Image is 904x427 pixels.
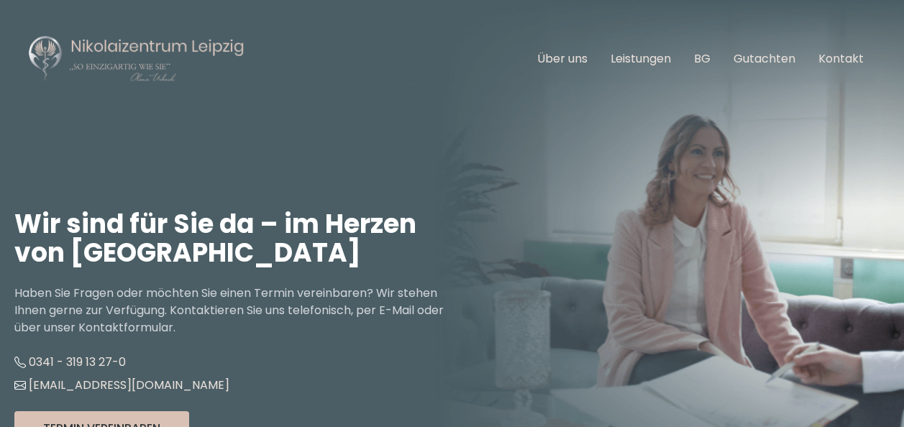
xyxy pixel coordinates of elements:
[14,354,126,370] a: 0341 - 319 13 27-0
[537,50,588,67] a: Über uns
[14,210,452,267] h1: Wir sind für Sie da – im Herzen von [GEOGRAPHIC_DATA]
[818,50,864,67] a: Kontakt
[694,50,711,67] a: BG
[29,35,245,83] img: Nikolaizentrum Leipzig Logo
[611,50,671,67] a: Leistungen
[734,50,795,67] a: Gutachten
[14,285,452,336] p: Haben Sie Fragen oder möchten Sie einen Termin vereinbaren? Wir stehen Ihnen gerne zur Verfügung....
[14,377,229,393] a: [EMAIL_ADDRESS][DOMAIN_NAME]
